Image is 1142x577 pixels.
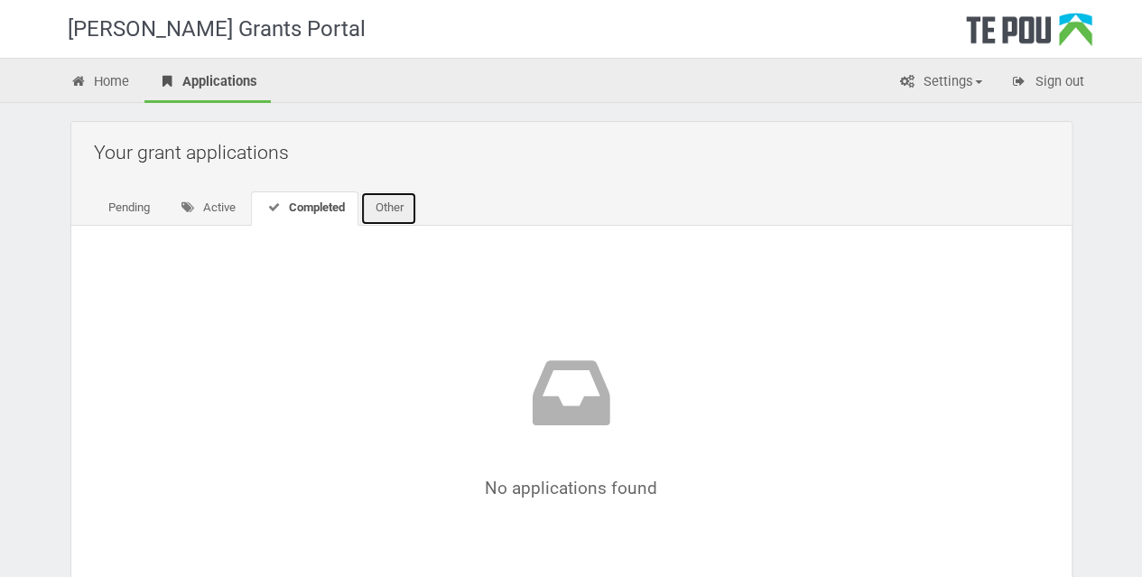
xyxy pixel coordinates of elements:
a: Home [57,63,144,103]
a: Pending [94,191,164,226]
a: Active [166,191,250,226]
a: Completed [251,191,358,226]
div: No applications found [125,348,1017,498]
h2: Your grant applications [94,131,1058,173]
a: Settings [886,63,996,103]
a: Sign out [998,63,1098,103]
a: Applications [144,63,271,103]
div: Te Pou Logo [966,13,1092,58]
a: Other [360,191,417,226]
